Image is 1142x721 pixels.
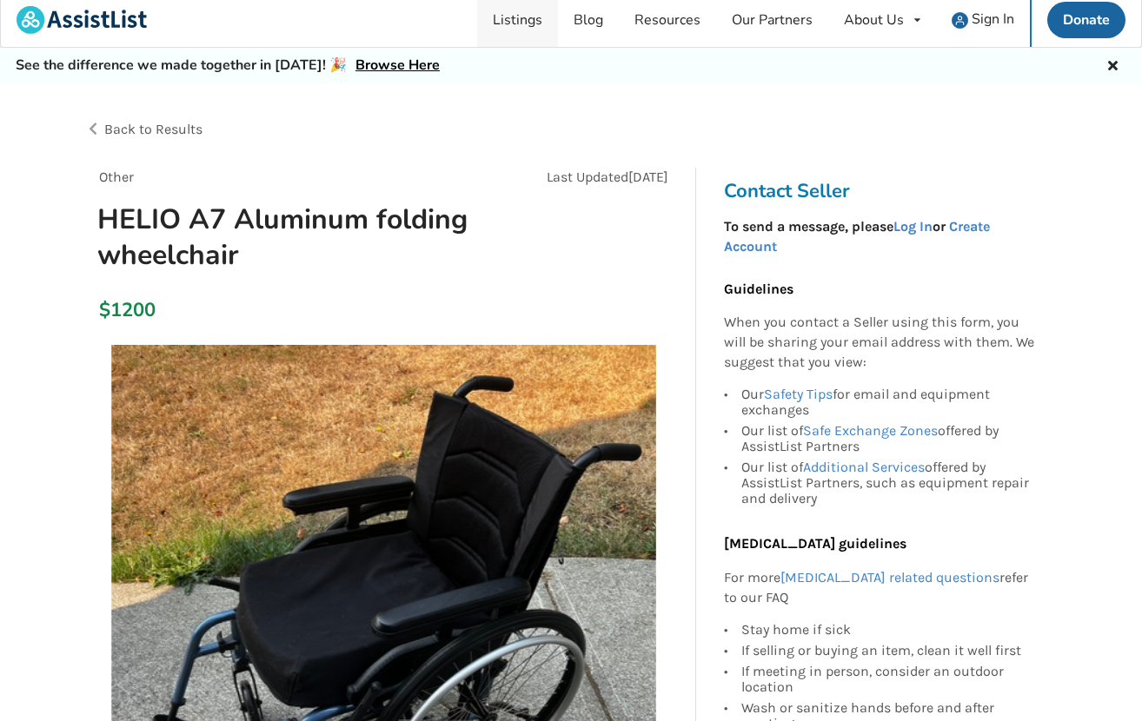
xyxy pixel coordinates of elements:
a: Browse Here [355,56,440,75]
a: Safety Tips [764,386,833,402]
a: Safe Exchange Zones [803,422,938,439]
span: Sign In [972,10,1014,29]
span: Other [99,169,134,185]
p: For more refer to our FAQ [724,568,1035,608]
div: If selling or buying an item, clean it well first [741,640,1035,661]
a: [MEDICAL_DATA] related questions [780,569,999,585]
span: Last Updated [547,169,628,185]
a: Log In [893,218,933,235]
span: [DATE] [628,169,668,185]
p: When you contact a Seller using this form, you will be sharing your email address with them. We s... [724,313,1035,373]
div: Stay home if sick [741,622,1035,640]
h3: Contact Seller [724,179,1044,203]
a: Additional Services [803,459,925,475]
div: Our for email and equipment exchanges [741,387,1035,420]
span: Back to Results [104,121,203,137]
div: Our list of offered by AssistList Partners [741,420,1035,457]
b: Guidelines [724,281,793,297]
img: assistlist-logo [17,6,147,34]
a: Donate [1047,2,1125,38]
img: user icon [952,12,968,29]
div: $1200 [99,298,109,322]
strong: To send a message, please or [724,218,990,255]
a: Create Account [724,218,990,255]
div: If meeting in person, consider an outdoor location [741,661,1035,698]
b: [MEDICAL_DATA] guidelines [724,535,906,552]
h5: See the difference we made together in [DATE]! 🎉 [16,56,440,75]
h1: HELIO A7 Aluminum folding wheelchair [83,202,495,273]
div: About Us [844,13,904,27]
div: Our list of offered by AssistList Partners, such as equipment repair and delivery [741,457,1035,506]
